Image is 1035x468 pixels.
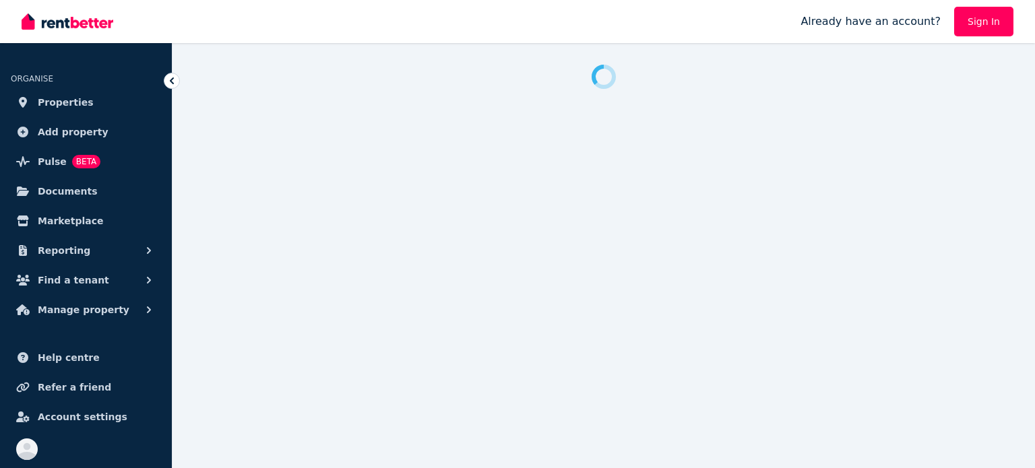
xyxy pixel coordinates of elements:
span: Add property [38,124,108,140]
span: ORGANISE [11,74,53,83]
span: Help centre [38,349,100,366]
span: Find a tenant [38,272,109,288]
span: Refer a friend [38,379,111,395]
a: Account settings [11,403,161,430]
span: Account settings [38,409,127,425]
img: RentBetter [22,11,113,32]
a: Properties [11,89,161,116]
a: Refer a friend [11,374,161,401]
button: Find a tenant [11,267,161,294]
span: BETA [72,155,100,168]
span: Already have an account? [801,13,941,30]
span: Documents [38,183,98,199]
a: Help centre [11,344,161,371]
a: Add property [11,119,161,145]
button: Manage property [11,296,161,323]
a: Documents [11,178,161,205]
span: Reporting [38,242,90,259]
button: Reporting [11,237,161,264]
span: Marketplace [38,213,103,229]
a: Marketplace [11,207,161,234]
a: PulseBETA [11,148,161,175]
a: Sign In [954,7,1013,36]
span: Pulse [38,154,67,170]
span: Manage property [38,302,129,318]
span: Properties [38,94,94,110]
